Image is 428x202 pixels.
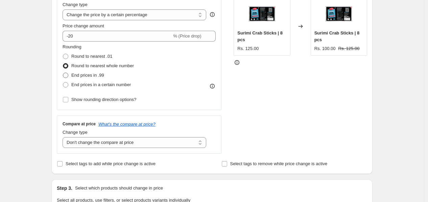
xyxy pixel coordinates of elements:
[71,63,134,68] span: Round to nearest whole number
[314,30,360,42] span: Surimi Crab Sticks | 8 pcs
[63,121,96,127] h3: Compare at price
[98,122,156,127] button: What's the compare at price?
[314,45,336,52] div: Rs. 100.00
[63,2,88,7] span: Change type
[237,45,259,52] div: Rs. 125.00
[209,11,216,18] div: help
[71,73,104,78] span: End prices in .99
[230,161,328,166] span: Select tags to remove while price change is active
[71,82,131,87] span: End prices in a certain number
[57,185,72,192] h2: Step 3.
[75,185,163,192] p: Select which products should change in price
[63,44,81,49] span: Rounding
[71,97,136,102] span: Show rounding direction options?
[63,23,104,28] span: Price change amount
[325,1,352,28] img: Surimi-Crab-Sticks-125g-fop_80x.png
[338,45,360,52] strike: Rs. 125.00
[248,1,276,28] img: Surimi-Crab-Sticks-125g-fop_80x.png
[66,161,156,166] span: Select tags to add while price change is active
[63,130,88,135] span: Change type
[63,31,172,42] input: -15
[237,30,283,42] span: Surimi Crab Sticks | 8 pcs
[71,54,112,59] span: Round to nearest .01
[173,33,201,39] span: % (Price drop)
